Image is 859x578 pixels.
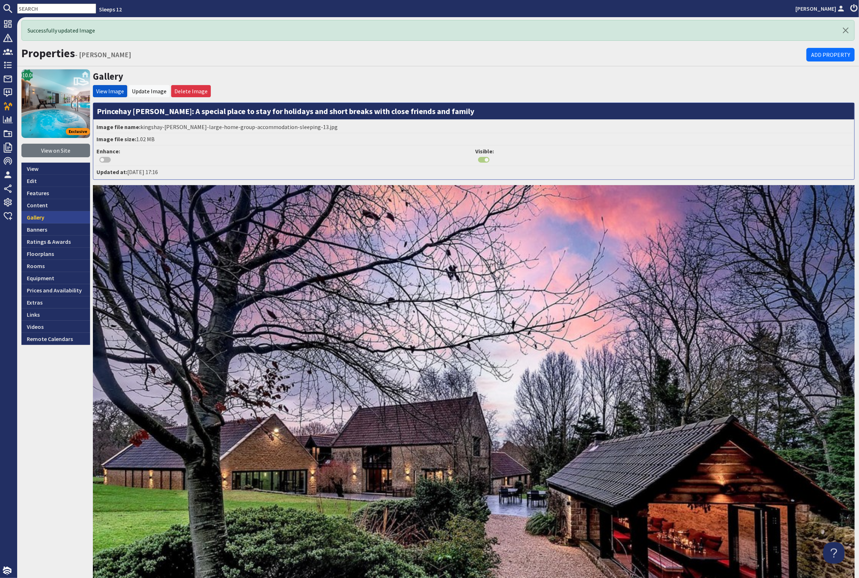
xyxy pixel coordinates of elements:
li: [DATE] 17:16 [95,166,853,178]
a: Delete Image [174,88,208,95]
a: Links [21,308,90,321]
iframe: Toggle Customer Support [823,542,845,564]
a: Banners [21,223,90,236]
strong: Enhance: [96,148,120,155]
a: Videos [21,321,90,333]
a: Gallery [21,211,90,223]
a: Edit [21,175,90,187]
a: Princehay Barton's icon10.0Exclusive [21,69,90,138]
a: Gallery [93,70,123,82]
a: Ratings & Awards [21,236,90,248]
input: SEARCH [17,4,96,14]
a: Sleeps 12 [99,6,122,13]
li: 1.02 MB [95,133,853,145]
a: Add Property [806,48,855,61]
strong: Image file name: [96,123,140,130]
a: Extras [21,296,90,308]
a: Features [21,187,90,199]
a: Content [21,199,90,211]
strong: Image file size: [96,135,136,143]
small: - [PERSON_NAME] [75,50,131,59]
a: View on Site [21,144,90,157]
a: Floorplans [21,248,90,260]
a: Equipment [21,272,90,284]
a: View Image [96,88,124,95]
a: View [21,163,90,175]
a: Update Image [132,88,167,95]
a: Remote Calendars [21,333,90,345]
span: 10.0 [23,71,32,79]
strong: Visible: [475,148,494,155]
img: staytech_i_w-64f4e8e9ee0a9c174fd5317b4b171b261742d2d393467e5bdba4413f4f884c10.svg [3,567,11,575]
li: kingshay-[PERSON_NAME]-large-home-group-accommodation-sleeping-13.jpg [95,121,853,133]
strong: Updated at: [96,168,127,176]
a: [PERSON_NAME] [795,4,846,13]
a: Prices and Availability [21,284,90,296]
a: Rooms [21,260,90,272]
a: Properties [21,46,75,60]
img: Princehay Barton's icon [21,69,90,138]
h3: Princehay [PERSON_NAME]: A special place to stay for holidays and short breaks with close friends... [93,103,854,119]
div: Successfully updated Image [21,20,855,41]
span: Exclusive [66,128,90,135]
